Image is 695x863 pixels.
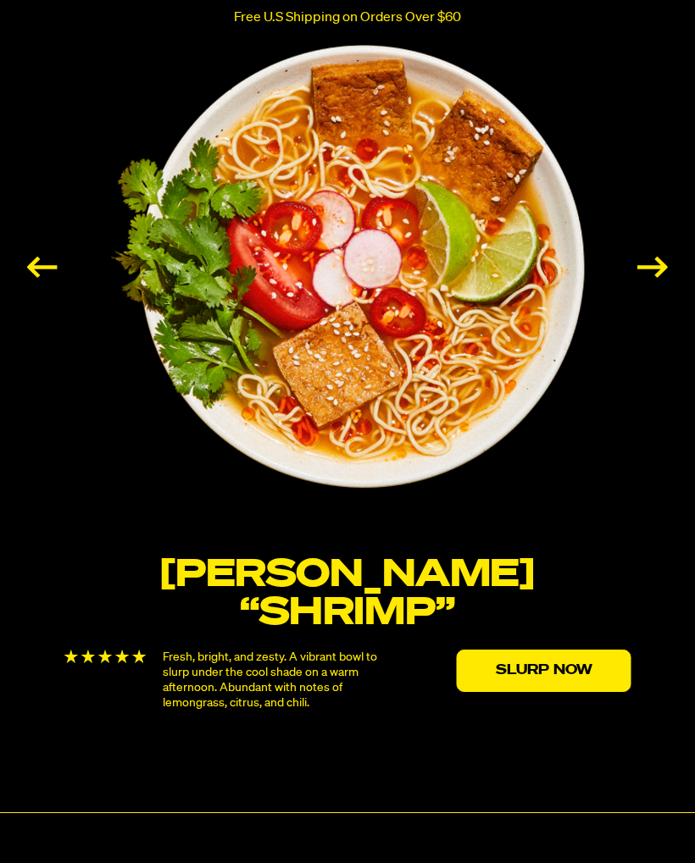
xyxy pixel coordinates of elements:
[457,650,631,692] a: Slurp Now
[234,10,461,25] p: Free U.S Shipping on Orders Over $60
[27,257,58,278] div: Previous slide
[163,650,386,711] p: Fresh, bright, and zesty. A vibrant bowl to slurp under the cool shade on a warm afternoon. Abund...
[53,556,642,633] h3: [PERSON_NAME] “Shrimp”
[637,257,668,278] div: Next slide
[53,30,642,726] div: 2 / 6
